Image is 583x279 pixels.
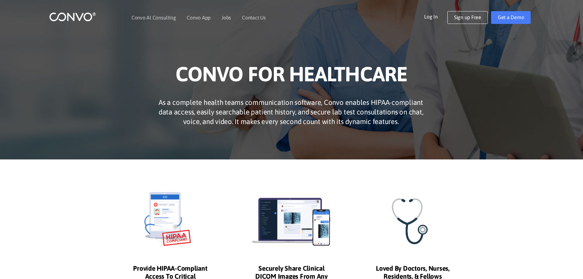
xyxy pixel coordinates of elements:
a: Jobs [221,15,231,20]
a: Log In [424,11,447,21]
a: Get a Demo [491,11,531,24]
img: logo_1.png [49,12,96,22]
p: As a complete health teams communication software, Convo enables HIPAA-compliant data access, eas... [155,98,427,126]
a: Convo App [187,15,211,20]
a: Sign up Free [447,11,488,24]
a: Convo AI Consulting [131,15,176,20]
a: Contact Us [242,15,266,20]
h1: CONVO FOR HEALTHCARE [115,62,469,91]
